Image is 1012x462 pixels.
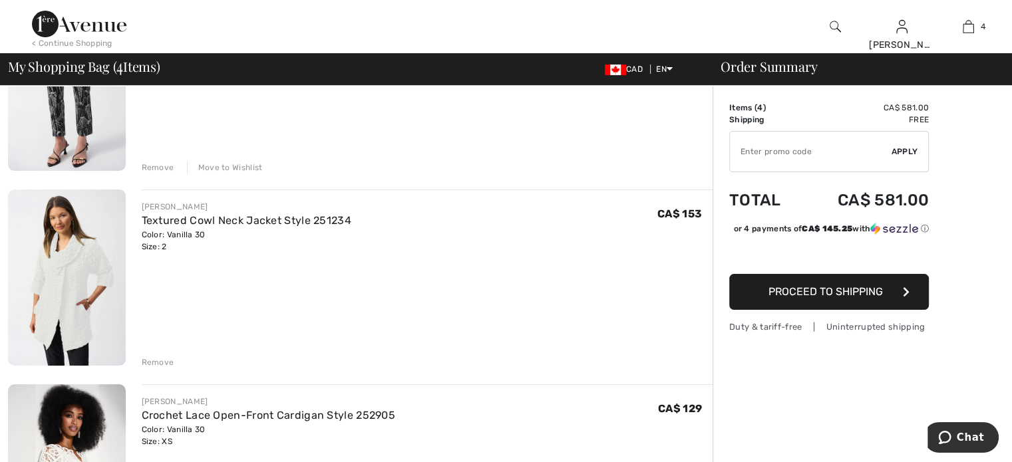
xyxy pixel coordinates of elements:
[768,285,883,298] span: Proceed to Shipping
[605,64,626,75] img: Canadian Dollar
[892,146,918,158] span: Apply
[142,214,351,227] a: Textured Cowl Neck Jacket Style 251234
[729,274,929,310] button: Proceed to Shipping
[8,189,126,365] img: Textured Cowl Neck Jacket Style 251234
[928,422,999,455] iframe: Opens a widget where you can chat to one of our agents
[658,402,702,415] span: CA$ 129
[757,103,762,112] span: 4
[729,320,929,333] div: Duty & tariff-free | Uninterrupted shipping
[830,19,841,35] img: search the website
[142,201,351,213] div: [PERSON_NAME]
[896,19,908,35] img: My Info
[656,64,673,74] span: EN
[981,21,985,33] span: 4
[729,239,929,269] iframe: PayPal-paypal
[116,57,123,74] span: 4
[730,132,892,172] input: Promo code
[729,223,929,239] div: or 4 payments ofCA$ 145.25withSezzle Click to learn more about Sezzle
[142,396,396,407] div: [PERSON_NAME]
[32,37,112,49] div: < Continue Shopping
[733,223,929,235] div: or 4 payments of with
[142,409,396,421] a: Crochet Lace Open-Front Cardigan Style 252905
[32,11,126,37] img: 1ère Avenue
[896,20,908,33] a: Sign In
[935,19,1001,35] a: 4
[801,114,929,126] td: Free
[729,102,801,114] td: Items ( )
[142,356,174,368] div: Remove
[870,223,918,235] img: Sezzle
[729,177,801,223] td: Total
[729,114,801,126] td: Shipping
[142,423,396,447] div: Color: Vanilla 30 Size: XS
[801,102,929,114] td: CA$ 581.00
[657,207,702,220] span: CA$ 153
[705,60,1004,73] div: Order Summary
[801,177,929,223] td: CA$ 581.00
[187,162,263,173] div: Move to Wishlist
[802,224,852,233] span: CA$ 145.25
[142,229,351,253] div: Color: Vanilla 30 Size: 2
[605,64,648,74] span: CAD
[142,162,174,173] div: Remove
[8,60,160,73] span: My Shopping Bag ( Items)
[869,38,934,52] div: [PERSON_NAME]
[963,19,974,35] img: My Bag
